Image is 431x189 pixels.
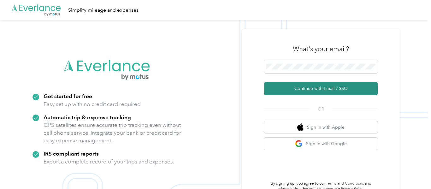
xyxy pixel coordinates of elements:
h3: What's your email? [293,44,349,53]
p: Export a complete record of your trips and expenses. [44,158,174,166]
a: Terms and Conditions [326,181,364,186]
strong: IRS compliant reports [44,150,99,157]
p: Easy set up with no credit card required [44,100,141,108]
strong: Get started for free [44,93,92,99]
button: Continue with Email / SSO [264,82,378,95]
img: google logo [295,140,303,148]
strong: Automatic trip & expense tracking [44,114,131,121]
button: apple logoSign in with Apple [264,121,378,133]
div: Simplify mileage and expenses [68,6,139,14]
img: apple logo [297,123,304,131]
button: google logoSign in with Google [264,138,378,150]
p: GPS satellites ensure accurate trip tracking even without cell phone service. Integrate your bank... [44,121,181,145]
span: OR [310,106,332,112]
